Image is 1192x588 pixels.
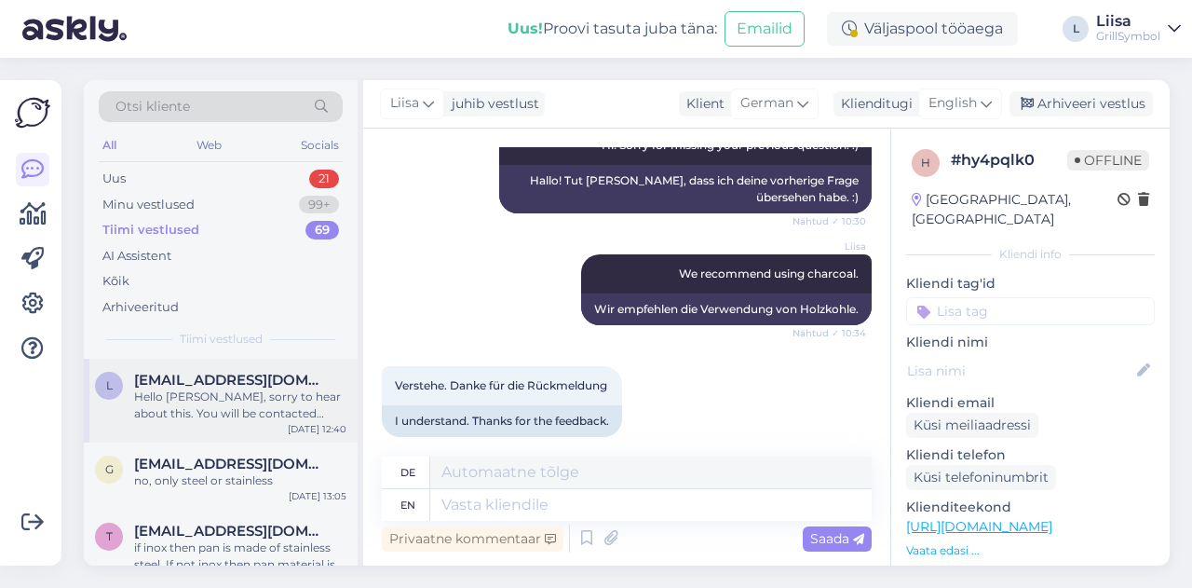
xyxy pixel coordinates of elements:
[390,93,419,114] span: Liisa
[102,247,171,266] div: AI Assistent
[102,272,129,291] div: Kõik
[193,133,225,157] div: Web
[106,529,113,543] span: t
[796,239,866,253] span: Liisa
[499,165,872,213] div: Hallo! Tut [PERSON_NAME], dass ich deine vorherige Frage übersehen habe. :)
[134,540,346,573] div: if inox then pan is made of stainless steel. If not inox then pan material is carbon steel
[102,221,199,239] div: Tiimi vestlused
[102,298,179,317] div: Arhiveeritud
[99,133,120,157] div: All
[951,149,1067,171] div: # hy4pqlk0
[906,498,1155,517] p: Klienditeekond
[299,196,339,214] div: 99+
[382,405,622,437] div: I understand. Thanks for the feedback.
[115,97,190,116] span: Otsi kliente
[921,156,930,170] span: h
[833,94,913,114] div: Klienditugi
[928,93,977,114] span: English
[827,12,1018,46] div: Väljaspool tööaega
[1009,91,1153,116] div: Arhiveeri vestlus
[102,196,195,214] div: Minu vestlused
[289,489,346,503] div: [DATE] 13:05
[134,472,346,489] div: no, only steel or stainless
[906,542,1155,559] p: Vaata edasi ...
[906,518,1052,535] a: [URL][DOMAIN_NAME]
[725,11,805,47] button: Emailid
[679,94,725,114] div: Klient
[106,378,113,392] span: l
[1067,150,1149,171] span: Offline
[907,361,1133,381] input: Lisa nimi
[134,523,328,540] span: tomaswynjones@gmail.com
[906,246,1155,263] div: Kliendi info
[912,190,1117,229] div: [GEOGRAPHIC_DATA], [GEOGRAPHIC_DATA]
[1096,14,1181,44] a: LiisaGrillSymbol
[906,393,1155,413] p: Kliendi email
[400,457,415,488] div: de
[387,438,457,452] span: 13:56
[102,170,126,188] div: Uus
[508,18,717,40] div: Proovi tasuta juba täna:
[679,267,859,280] span: We recommend using charcoal.
[134,389,346,422] div: Hello [PERSON_NAME], sorry to hear about this. You will be contacted [DATE] and all things will b...
[444,94,539,114] div: juhib vestlust
[740,93,793,114] span: German
[1096,29,1160,44] div: GrillSymbol
[382,526,563,552] div: Privaatne kommentaar
[105,462,114,476] span: g
[305,221,339,239] div: 69
[810,530,864,547] span: Saada
[906,445,1155,465] p: Kliendi telefon
[15,95,50,130] img: Askly Logo
[1063,16,1089,42] div: L
[508,20,543,37] b: Uus!
[906,297,1155,325] input: Lisa tag
[134,456,328,472] span: grychta@yahoo.com
[309,170,339,188] div: 21
[395,378,607,392] span: Verstehe. Danke für die Rückmeldung
[906,274,1155,294] p: Kliendi tag'id
[180,331,263,348] span: Tiimi vestlused
[792,326,866,340] span: Nähtud ✓ 10:34
[581,294,872,325] div: Wir empfehlen die Verwendung von Holzkohle.
[134,372,328,389] span: lisafarrell322@gmail.com
[906,413,1038,438] div: Küsi meiliaadressi
[400,489,415,521] div: en
[792,214,866,228] span: Nähtud ✓ 10:30
[1096,14,1160,29] div: Liisa
[906,465,1056,490] div: Küsi telefoninumbrit
[297,133,343,157] div: Socials
[288,422,346,436] div: [DATE] 12:40
[906,333,1155,352] p: Kliendi nimi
